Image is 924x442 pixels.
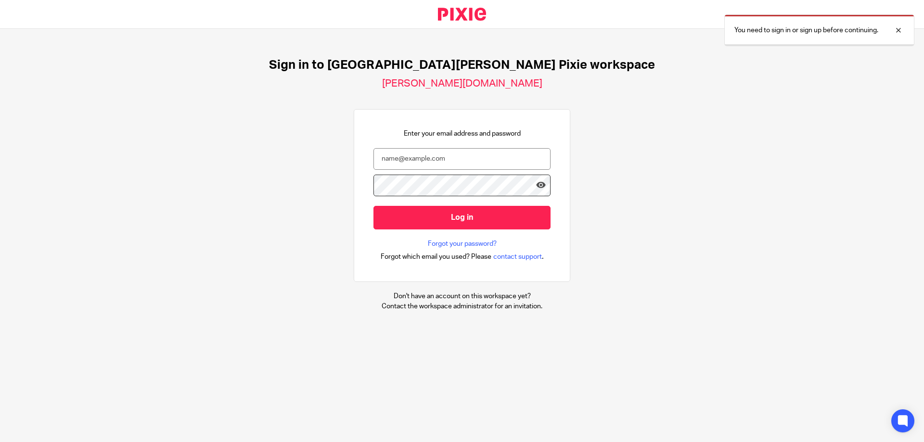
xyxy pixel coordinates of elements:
a: Forgot your password? [428,239,497,249]
input: Log in [373,206,551,229]
p: Enter your email address and password [404,129,521,139]
p: Don't have an account on this workspace yet? [382,291,542,301]
h2: [PERSON_NAME][DOMAIN_NAME] [382,77,542,90]
h1: Sign in to [GEOGRAPHIC_DATA][PERSON_NAME] Pixie workspace [269,58,655,73]
div: . [381,251,544,262]
span: contact support [493,252,542,262]
input: name@example.com [373,148,551,170]
span: Forgot which email you used? Please [381,252,491,262]
p: Contact the workspace administrator for an invitation. [382,302,542,311]
p: You need to sign in or sign up before continuing. [734,25,878,35]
